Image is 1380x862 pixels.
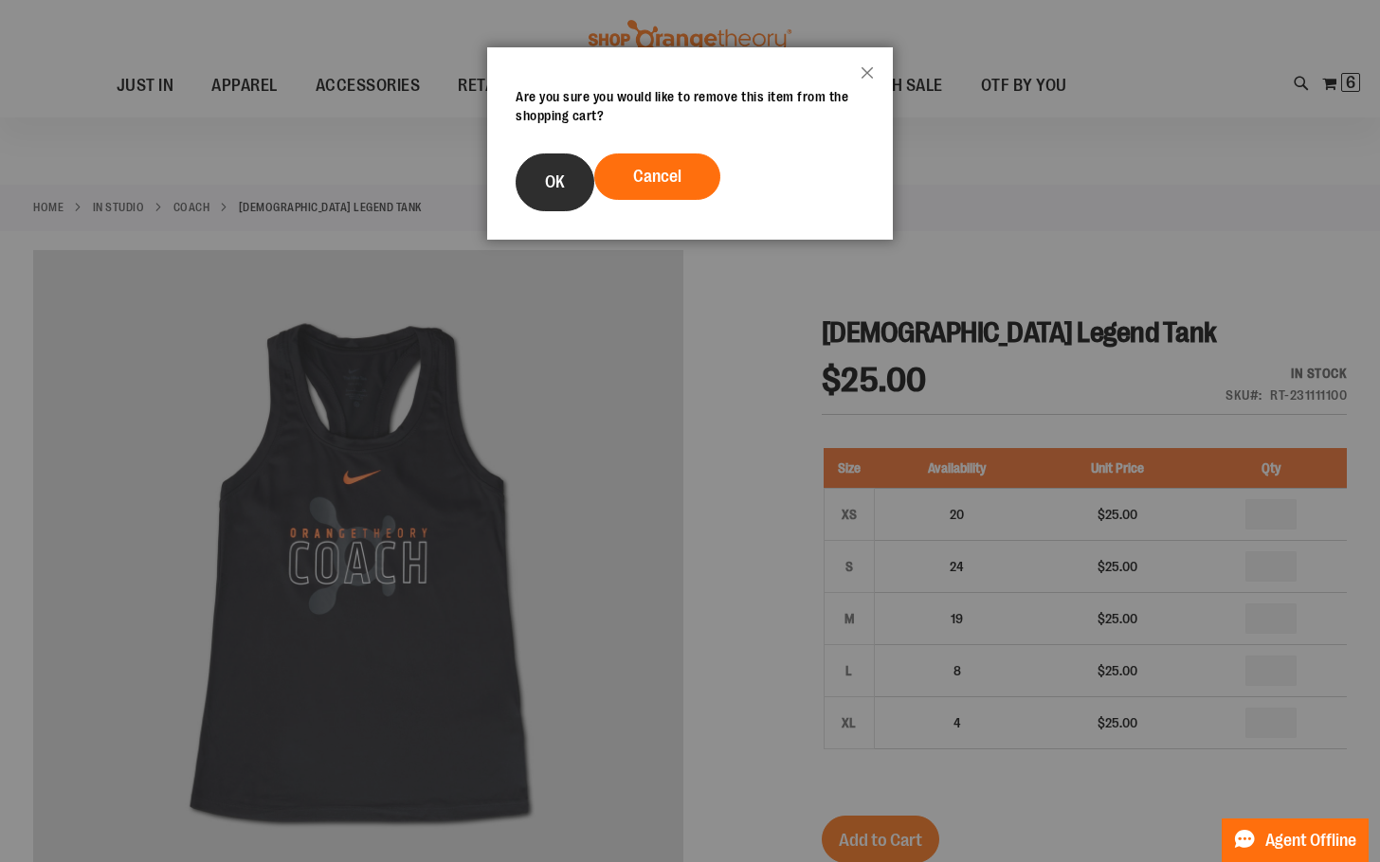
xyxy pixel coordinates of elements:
div: Are you sure you would like to remove this item from the shopping cart? [516,87,864,125]
button: OK [516,153,594,211]
button: Agent Offline [1222,818,1369,862]
button: Cancel [594,153,720,200]
span: Cancel [633,167,681,186]
span: OK [545,172,565,191]
span: Agent Offline [1265,832,1356,850]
